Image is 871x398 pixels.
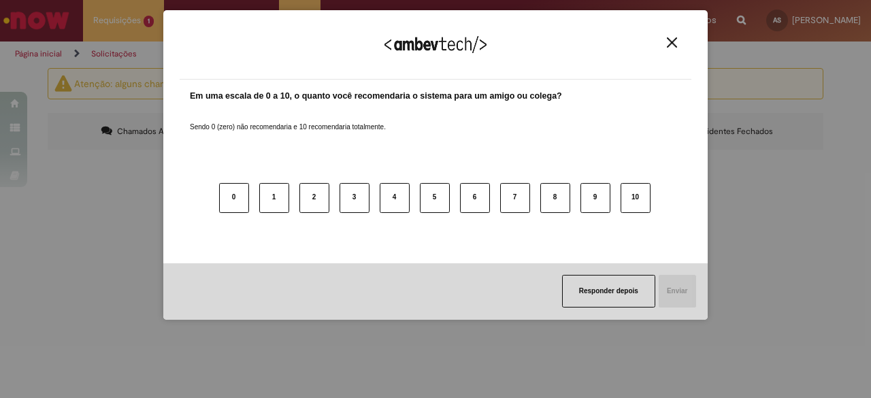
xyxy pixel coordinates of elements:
[384,36,487,53] img: Logo Ambevtech
[190,90,562,103] label: Em uma escala de 0 a 10, o quanto você recomendaria o sistema para um amigo ou colega?
[299,183,329,213] button: 2
[580,183,610,213] button: 9
[380,183,410,213] button: 4
[663,37,681,48] button: Close
[420,183,450,213] button: 5
[667,37,677,48] img: Close
[190,106,386,132] label: Sendo 0 (zero) não recomendaria e 10 recomendaria totalmente.
[259,183,289,213] button: 1
[562,275,655,308] button: Responder depois
[219,183,249,213] button: 0
[500,183,530,213] button: 7
[540,183,570,213] button: 8
[621,183,651,213] button: 10
[460,183,490,213] button: 6
[340,183,369,213] button: 3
